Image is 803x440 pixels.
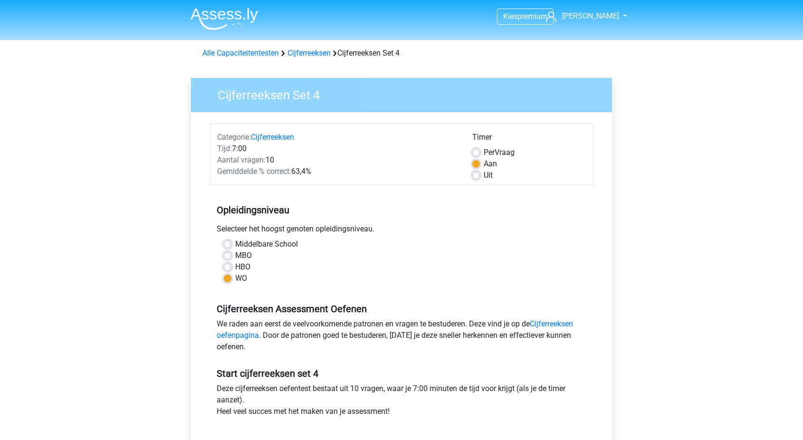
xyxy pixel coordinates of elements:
[497,10,553,23] a: Kiespremium
[235,261,250,273] label: HBO
[235,239,298,250] label: Middelbare School
[472,132,586,147] div: Timer
[210,143,465,154] div: 7:00
[210,223,593,239] div: Selecteer het hoogst genoten opleidingsniveau.
[235,273,247,284] label: WO
[217,201,586,220] h5: Opleidingsniveau
[191,8,258,30] img: Assessly
[217,303,586,315] h5: Cijferreeksen Assessment Oefenen
[199,48,604,59] div: Cijferreeksen Set 4
[210,154,465,166] div: 10
[217,133,251,142] span: Categorie:
[287,48,331,57] a: Cijferreeksen
[517,12,547,21] span: premium
[503,12,517,21] span: Kies
[210,383,593,421] div: Deze cijferreeksen oefentest bestaat uit 10 vragen, waar je 7:00 minuten de tijd voor krijgt (als...
[484,158,497,170] label: Aan
[217,167,291,176] span: Gemiddelde % correct:
[217,368,586,379] h5: Start cijferreeksen set 4
[562,11,619,20] span: [PERSON_NAME]
[484,170,493,181] label: Uit
[202,48,279,57] a: Alle Capaciteitentesten
[484,147,515,158] label: Vraag
[217,155,266,164] span: Aantal vragen:
[235,250,252,261] label: MBO
[210,166,465,177] div: 63,4%
[542,10,620,22] a: [PERSON_NAME]
[217,144,232,153] span: Tijd:
[210,318,593,356] div: We raden aan eerst de veelvoorkomende patronen en vragen te bestuderen. Deze vind je op de . Door...
[206,84,605,103] h3: Cijferreeksen Set 4
[251,133,294,142] a: Cijferreeksen
[484,148,495,157] span: Per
